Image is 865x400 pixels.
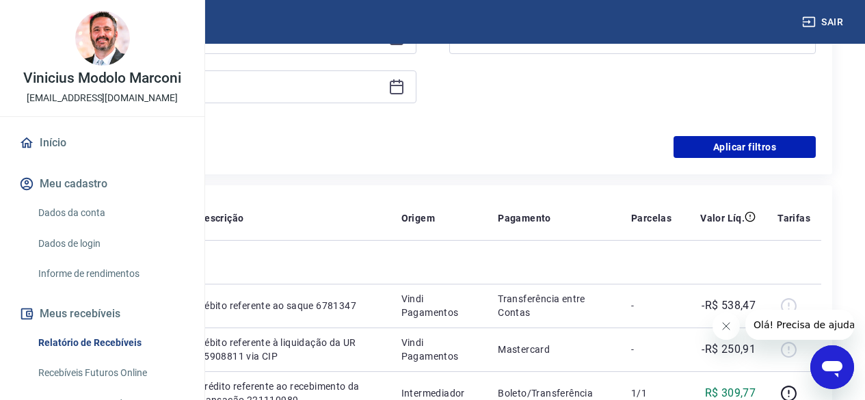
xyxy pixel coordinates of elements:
p: Vindi Pagamentos [401,292,477,319]
p: [EMAIL_ADDRESS][DOMAIN_NAME] [27,91,178,105]
p: Origem [401,211,435,225]
p: - [631,343,671,356]
span: Olá! Precisa de ajuda? [8,10,115,21]
p: -R$ 250,91 [702,341,756,358]
button: Meus recebíveis [16,299,188,329]
iframe: Fechar mensagem [713,312,740,340]
p: Mastercard [498,343,609,356]
p: Pagamento [498,211,551,225]
iframe: Mensagem da empresa [745,310,854,340]
p: Vinicius Modolo Marconi [23,71,181,85]
a: Início [16,128,188,158]
p: Transferência entre Contas [498,292,609,319]
button: Aplicar filtros [674,136,816,158]
p: -R$ 538,47 [702,297,756,314]
img: 276e9f86-6143-4e60-a4d3-9275e382a9c3.jpeg [75,11,130,66]
p: Valor Líq. [700,211,745,225]
a: Dados da conta [33,199,188,227]
a: Dados de login [33,230,188,258]
p: Boleto/Transferência [498,386,609,400]
button: Sair [799,10,849,35]
p: Parcelas [631,211,671,225]
p: Intermediador [401,386,477,400]
a: Recebíveis Futuros Online [33,359,188,387]
button: Meu cadastro [16,169,188,199]
p: Descrição [198,211,244,225]
a: Relatório de Recebíveis [33,329,188,357]
p: Débito referente à liquidação da UR 15908811 via CIP [198,336,380,363]
input: Data final [61,77,383,97]
p: Débito referente ao saque 6781347 [198,299,380,312]
iframe: Botão para abrir a janela de mensagens [810,345,854,389]
p: 1/1 [631,386,671,400]
p: Vindi Pagamentos [401,336,477,363]
p: - [631,299,671,312]
p: Tarifas [777,211,810,225]
a: Informe de rendimentos [33,260,188,288]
